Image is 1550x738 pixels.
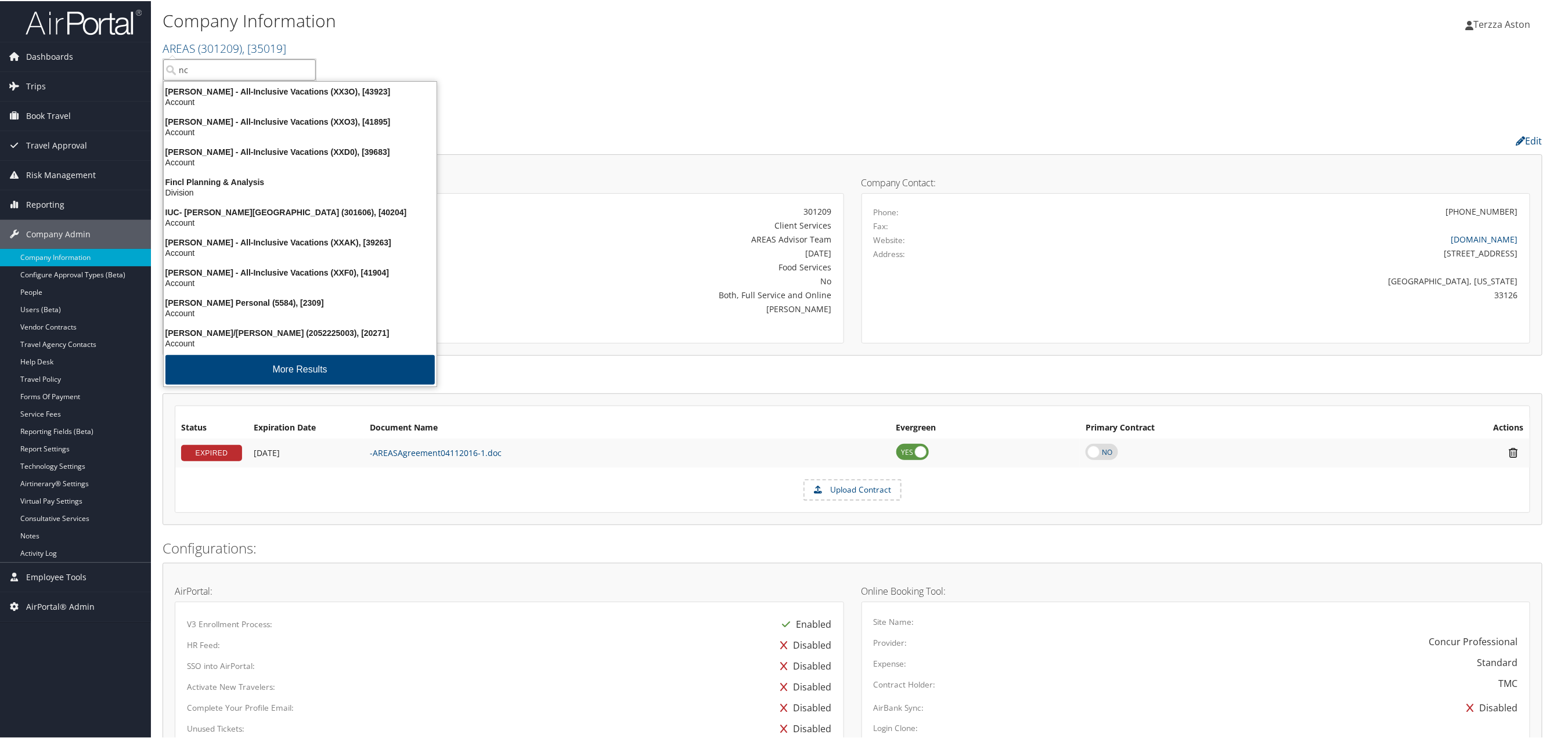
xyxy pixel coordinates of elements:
div: Division [157,186,444,197]
h2: Contracts: [163,368,1542,388]
div: Both, Full Service and Online [408,288,831,300]
div: [PHONE_NUMBER] [1446,204,1518,216]
span: Reporting [26,189,64,218]
div: Disabled [1461,696,1518,717]
label: Site Name: [874,615,914,627]
a: -AREASAgreement04112016-1.doc [370,446,502,457]
div: Account [157,156,444,167]
div: No [408,274,831,286]
div: [DATE] [408,246,831,258]
div: Food Services [408,260,831,272]
span: Risk Management [26,160,96,189]
div: 301209 [408,204,831,216]
th: Actions [1376,417,1530,437]
span: [DATE] [254,446,280,457]
div: TMC [1499,675,1518,689]
label: Phone: [874,205,899,217]
div: Account [157,277,444,287]
label: Provider: [874,636,907,647]
div: Fincl Planning & Analysis [157,176,444,186]
div: Concur Professional [1429,634,1518,647]
div: [PERSON_NAME] - All-Inclusive Vacations (XXAK), [39263] [157,236,444,247]
h1: Company Information [163,8,1083,32]
a: Edit [1516,133,1542,146]
input: Search Accounts [163,58,316,79]
label: Complete Your Profile Email: [187,701,294,712]
span: Company Admin [26,219,91,248]
label: Address: [874,247,906,259]
div: Disabled [775,675,832,696]
span: Travel Approval [26,130,87,159]
div: [PERSON_NAME] - All-Inclusive Vacations (XXF0), [41904] [157,266,444,277]
label: HR Feed: [187,638,220,650]
div: [PERSON_NAME] - All-Inclusive Vacations (XXD0), [39683] [157,146,444,156]
div: [PERSON_NAME]/[PERSON_NAME] (2052225003), [20271] [157,327,444,337]
a: [DOMAIN_NAME] [1451,233,1518,244]
span: Terzza Aston [1474,17,1531,30]
div: IUC- [PERSON_NAME][GEOGRAPHIC_DATA] (301606), [40204] [157,206,444,216]
div: [PERSON_NAME] - All-Inclusive Vacations (XX3O), [43923] [157,85,444,96]
div: Account [157,96,444,106]
label: Expense: [874,657,907,668]
h4: AirPortal: [175,585,844,595]
label: Fax: [874,219,889,231]
th: Primary Contract [1080,417,1376,437]
h2: Company Profile: [163,129,1077,149]
th: Status [175,417,248,437]
div: [GEOGRAPHIC_DATA], [US_STATE] [1039,274,1518,286]
h4: Company Contact: [861,177,1531,186]
div: AREAS Advisor Team [408,232,831,244]
div: Account [157,247,444,257]
label: V3 Enrollment Process: [187,617,272,629]
i: Remove Contract [1504,446,1524,458]
img: airportal-logo.png [26,8,142,35]
div: Account [157,337,444,348]
a: Terzza Aston [1466,6,1542,41]
div: [PERSON_NAME] [408,302,831,314]
span: Book Travel [26,100,71,129]
div: Disabled [775,654,832,675]
span: Trips [26,71,46,100]
th: Expiration Date [248,417,364,437]
div: Disabled [775,717,832,738]
div: [PERSON_NAME] Personal (5584), [2309] [157,296,444,307]
label: AirBank Sync: [874,701,924,712]
th: Evergreen [891,417,1080,437]
span: Employee Tools [26,562,86,591]
label: Upload Contract [805,479,900,499]
div: Add/Edit Date [254,447,358,457]
div: 33126 [1039,288,1518,300]
label: Activate New Travelers: [187,680,275,692]
th: Document Name [364,417,891,437]
label: Login Clone: [874,721,918,733]
span: Dashboards [26,41,73,70]
h4: Online Booking Tool: [861,585,1531,595]
div: Disabled [775,696,832,717]
div: Client Services [408,218,831,230]
button: More Results [165,354,435,384]
label: Unused Tickets: [187,722,244,733]
label: SSO into AirPortal: [187,659,255,671]
div: Account [157,307,444,317]
h4: Account Details: [175,177,844,186]
div: Enabled [777,613,832,634]
div: Account [157,216,444,227]
span: , [ 35019 ] [242,39,286,55]
label: Website: [874,233,906,245]
div: Disabled [775,634,832,654]
div: Account [157,126,444,136]
div: [PERSON_NAME] - All-Inclusive Vacations (XXO3), [41895] [157,115,444,126]
span: AirPortal® Admin [26,591,95,620]
a: AREAS [163,39,286,55]
div: Standard [1477,654,1518,668]
label: Contract Holder: [874,678,936,689]
h2: Configurations: [163,537,1542,557]
div: [STREET_ADDRESS] [1039,246,1518,258]
div: EXPIRED [181,444,242,460]
span: ( 301209 ) [198,39,242,55]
